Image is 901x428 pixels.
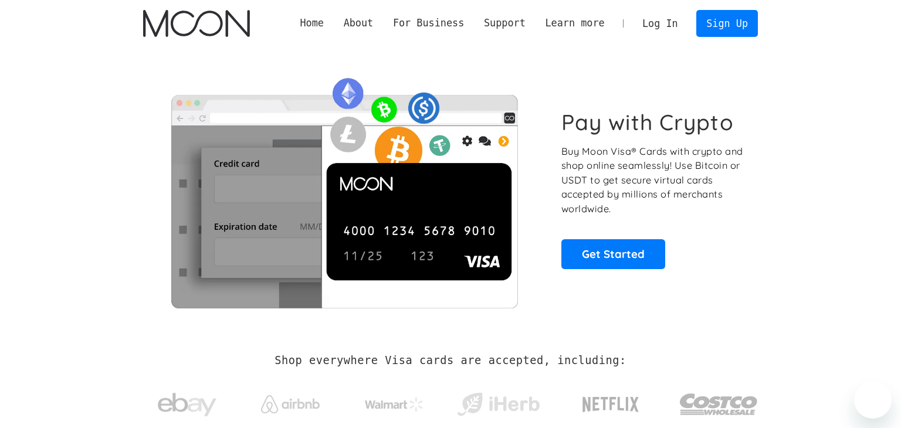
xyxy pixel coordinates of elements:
img: Airbnb [261,395,320,413]
img: Moon Cards let you spend your crypto anywhere Visa is accepted. [143,70,545,308]
img: iHerb [455,389,542,420]
img: ebay [158,386,216,423]
p: Buy Moon Visa® Cards with crypto and shop online seamlessly! Use Bitcoin or USDT to get secure vi... [561,144,745,216]
h2: Shop everywhere Visa cards are accepted, including: [275,354,626,367]
img: Walmart [365,398,424,412]
div: About [334,16,383,30]
a: home [143,10,249,37]
a: Sign Up [696,10,757,36]
a: Airbnb [247,383,334,419]
img: Netflix [581,390,640,419]
div: Support [484,16,526,30]
div: Support [474,16,535,30]
div: For Business [393,16,464,30]
h1: Pay with Crypto [561,109,734,135]
img: Moon Logo [143,10,249,37]
div: Learn more [545,16,604,30]
a: Log In [632,11,687,36]
a: Get Started [561,239,665,269]
div: Learn more [536,16,615,30]
a: Walmart [351,386,438,417]
a: iHerb [455,378,542,426]
a: Netflix [558,378,663,425]
img: Costco [679,382,758,426]
iframe: Button to launch messaging window [854,381,892,419]
a: Home [290,16,334,30]
div: About [344,16,374,30]
div: For Business [383,16,474,30]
